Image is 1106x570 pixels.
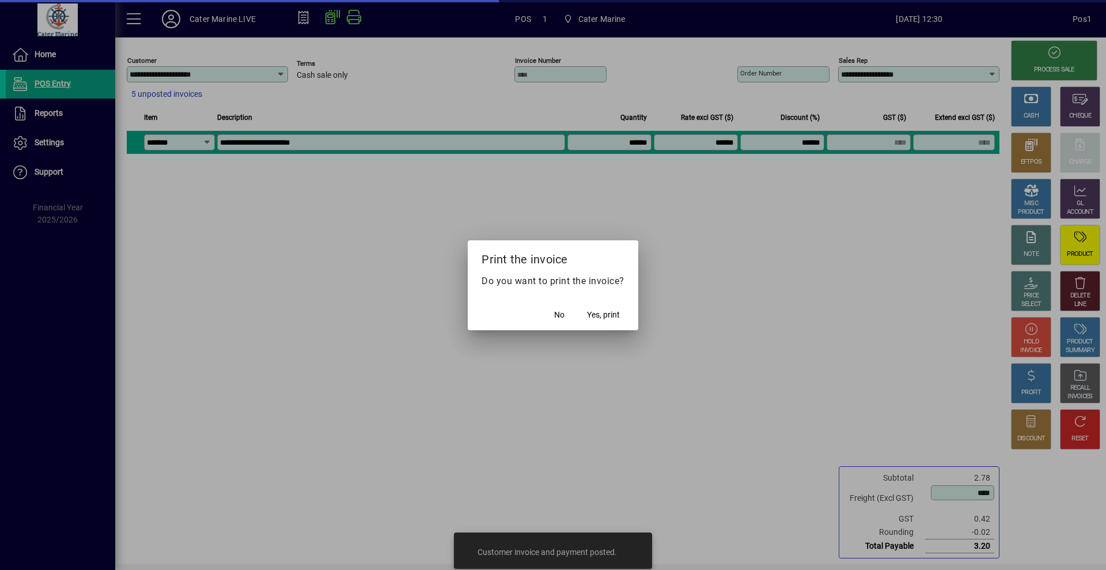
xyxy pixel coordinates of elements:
[482,274,624,288] p: Do you want to print the invoice?
[468,240,638,274] h2: Print the invoice
[541,305,578,326] button: No
[554,309,565,321] span: No
[582,305,624,326] button: Yes, print
[587,309,620,321] span: Yes, print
